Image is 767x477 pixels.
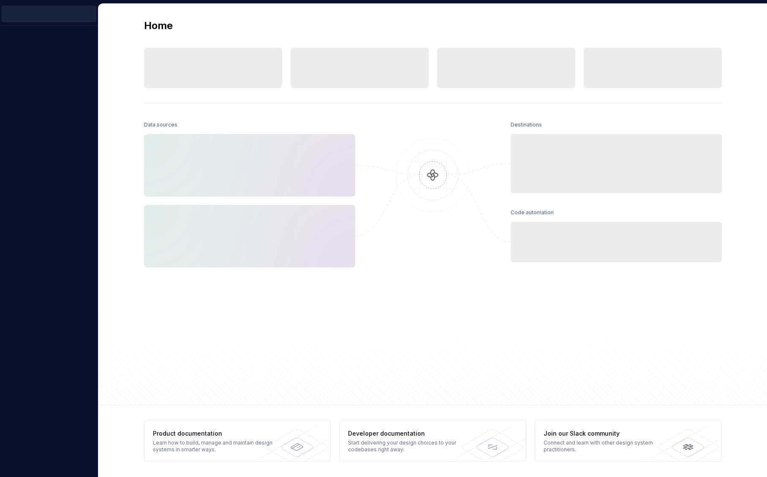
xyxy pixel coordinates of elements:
[544,429,666,438] div: Join our Slack community
[544,439,666,453] div: Connect and learn with other design system practitioners.
[339,420,526,462] a: Developer documentationStart delivering your design choices to your codebases right away.
[144,119,177,131] div: Data sources
[144,19,173,32] h2: Home
[511,119,542,131] div: Destinations
[348,429,471,438] div: Developer documentation
[348,439,471,453] div: Start delivering your design choices to your codebases right away.
[153,429,276,438] div: Product documentation
[535,420,722,462] a: Join our Slack communityConnect and learn with other design system practitioners.
[153,439,276,453] div: Learn how to build, manage and maintain design systems in smarter ways.
[144,420,331,462] a: Product documentationLearn how to build, manage and maintain design systems in smarter ways.
[511,207,554,218] div: Code automation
